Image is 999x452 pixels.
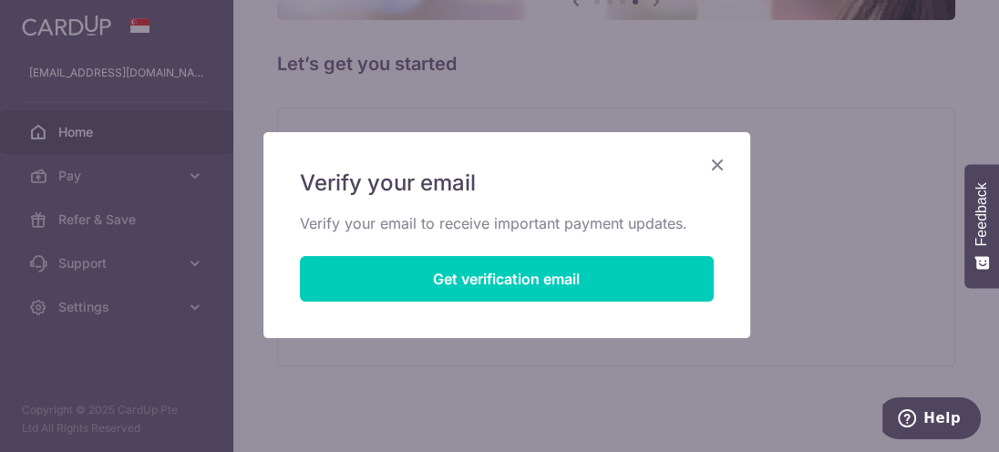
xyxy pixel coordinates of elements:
[882,397,981,443] iframe: Opens a widget where you can find more information
[973,182,990,246] span: Feedback
[300,169,476,198] span: Verify your email
[706,154,728,176] button: Close
[300,212,714,234] p: Verify your email to receive important payment updates.
[300,256,714,302] button: Get verification email
[964,164,999,288] button: Feedback - Show survey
